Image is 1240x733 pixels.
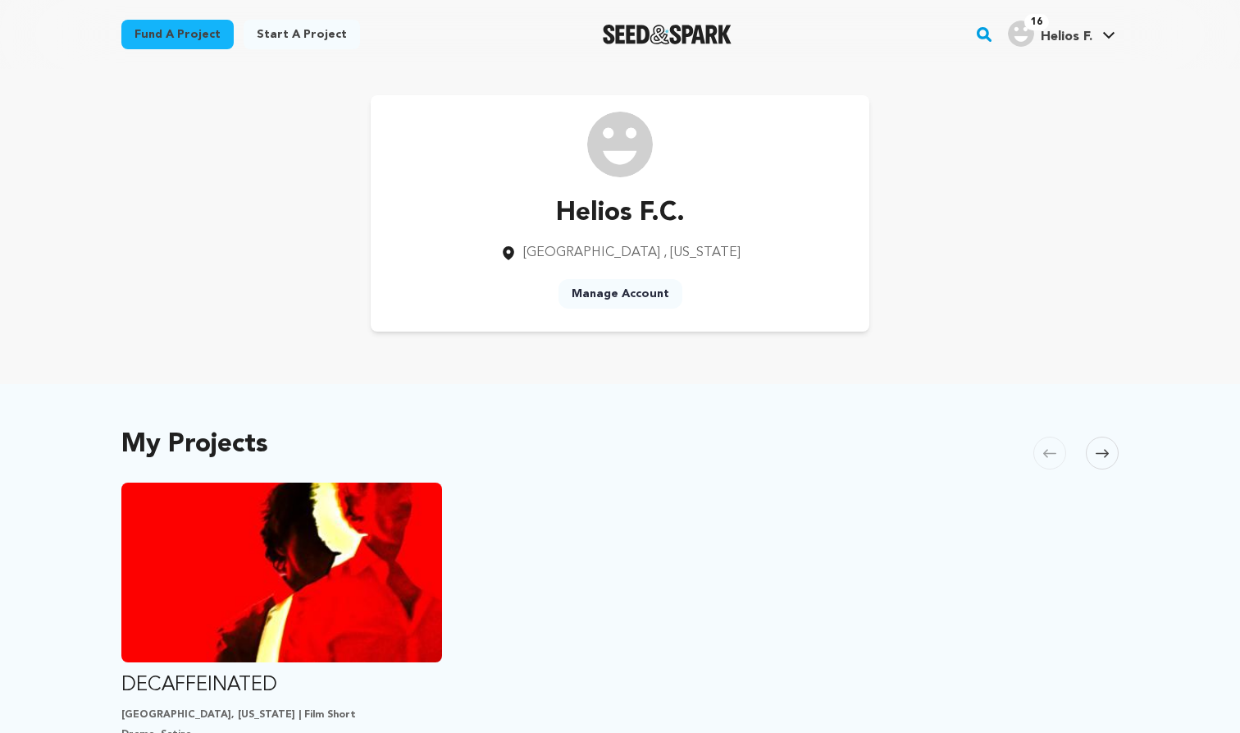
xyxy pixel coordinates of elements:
[1005,17,1119,47] a: Helios F.'s Profile
[1041,30,1092,44] span: Helios F.
[558,279,682,309] a: Manage Account
[1005,17,1119,52] span: Helios F.'s Profile
[1024,14,1049,30] span: 16
[121,708,442,722] p: [GEOGRAPHIC_DATA], [US_STATE] | Film Short
[663,246,741,259] span: , [US_STATE]
[500,194,741,233] p: Helios F.C.
[121,433,268,456] h2: My Projects
[1008,21,1034,47] img: user.png
[244,20,360,49] a: Start a project
[523,246,660,259] span: [GEOGRAPHIC_DATA]
[603,25,732,44] a: Seed&Spark Homepage
[603,25,732,44] img: Seed&Spark Logo Dark Mode
[587,112,653,177] img: /img/default-images/user/medium/user.png image
[121,20,234,49] a: Fund a project
[1008,21,1092,47] div: Helios F.'s Profile
[121,672,442,699] p: DECAFFEINATED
